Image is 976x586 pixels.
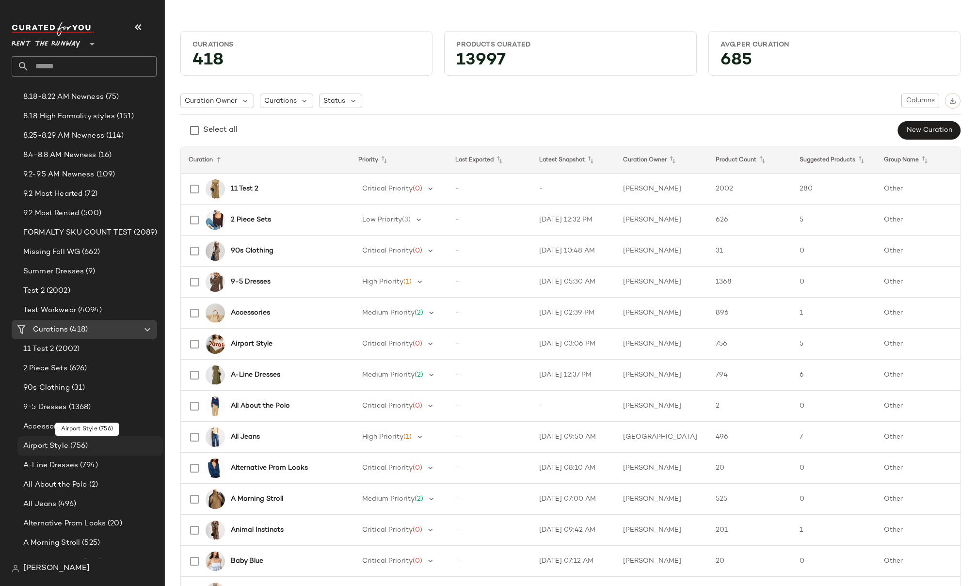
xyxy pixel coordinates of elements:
[615,329,708,360] td: [PERSON_NAME]
[23,189,82,200] span: 9.2 Most Hearted
[615,360,708,391] td: [PERSON_NAME]
[206,272,225,292] img: POLO308.jpg
[615,174,708,205] td: [PERSON_NAME]
[12,33,80,50] span: Rent the Runway
[403,433,412,441] span: (1)
[615,453,708,484] td: [PERSON_NAME]
[78,460,98,471] span: (794)
[362,216,402,223] span: Low Priority
[448,53,692,71] div: 13997
[708,391,792,422] td: 2
[264,96,297,106] span: Curations
[362,433,403,441] span: High Priority
[80,247,100,258] span: (662)
[615,515,708,546] td: [PERSON_NAME]
[96,150,112,161] span: (16)
[185,96,237,106] span: Curation Owner
[362,402,413,410] span: Critical Priority
[362,495,415,503] span: Medium Priority
[792,205,876,236] td: 5
[23,538,80,549] span: A Morning Stroll
[231,463,308,473] b: Alternative Prom Looks
[876,267,960,298] td: Other
[68,324,88,335] span: (418)
[206,428,225,447] img: MTHR34.jpg
[115,111,134,122] span: (151)
[362,526,413,534] span: Critical Priority
[23,150,96,161] span: 8.4-8.8 AM Newness
[413,557,422,565] span: (0)
[792,267,876,298] td: 0
[876,205,960,236] td: Other
[362,340,413,348] span: Critical Priority
[448,453,531,484] td: -
[231,494,283,504] b: A Morning Stroll
[80,538,100,549] span: (525)
[23,305,76,316] span: Test Workwear
[876,453,960,484] td: Other
[713,53,956,71] div: 685
[23,421,67,432] span: Accessories
[448,515,531,546] td: -
[104,130,124,142] span: (114)
[708,360,792,391] td: 794
[949,97,956,104] img: svg%3e
[45,285,70,297] span: (2002)
[531,236,615,267] td: [DATE] 10:48 AM
[206,210,225,230] img: STD165.jpg
[206,521,225,540] img: GAN83.jpg
[531,391,615,422] td: -
[23,363,67,374] span: 2 Piece Sets
[792,391,876,422] td: 0
[206,303,225,323] img: DEM52.jpg
[87,479,98,491] span: (2)
[876,484,960,515] td: Other
[231,339,272,349] b: Airport Style
[708,329,792,360] td: 756
[67,421,87,432] span: (896)
[531,360,615,391] td: [DATE] 12:37 PM
[792,236,876,267] td: 0
[531,146,615,174] th: Latest Snapshot
[23,266,84,277] span: Summer Dresses
[12,22,94,36] img: cfy_white_logo.C9jOOHJF.svg
[906,127,952,134] span: New Curation
[70,382,85,394] span: (31)
[206,490,225,509] img: MIC48.jpg
[531,453,615,484] td: [DATE] 08:10 AM
[84,266,95,277] span: (9)
[206,396,225,416] img: RL236.jpg
[351,146,448,174] th: Priority
[792,453,876,484] td: 0
[615,298,708,329] td: [PERSON_NAME]
[792,329,876,360] td: 5
[876,391,960,422] td: Other
[231,556,263,566] b: Baby Blue
[448,174,531,205] td: -
[23,344,54,355] span: 11 Test 2
[12,565,19,572] img: svg%3e
[876,174,960,205] td: Other
[206,365,225,385] img: TNT334.jpg
[615,546,708,577] td: [PERSON_NAME]
[54,344,80,355] span: (2002)
[23,285,45,297] span: Test 2
[876,236,960,267] td: Other
[231,525,284,535] b: Animal Instincts
[206,179,225,199] img: BSH183.jpg
[132,227,157,238] span: (2089)
[95,169,115,180] span: (109)
[448,484,531,515] td: -
[708,267,792,298] td: 1368
[402,216,411,223] span: (3)
[23,130,104,142] span: 8.25-8.29 AM Newness
[33,324,68,335] span: Curations
[876,360,960,391] td: Other
[415,495,423,503] span: (2)
[708,298,792,329] td: 896
[876,546,960,577] td: Other
[792,298,876,329] td: 1
[362,185,413,192] span: Critical Priority
[23,479,87,491] span: All About the Polo
[413,464,422,472] span: (0)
